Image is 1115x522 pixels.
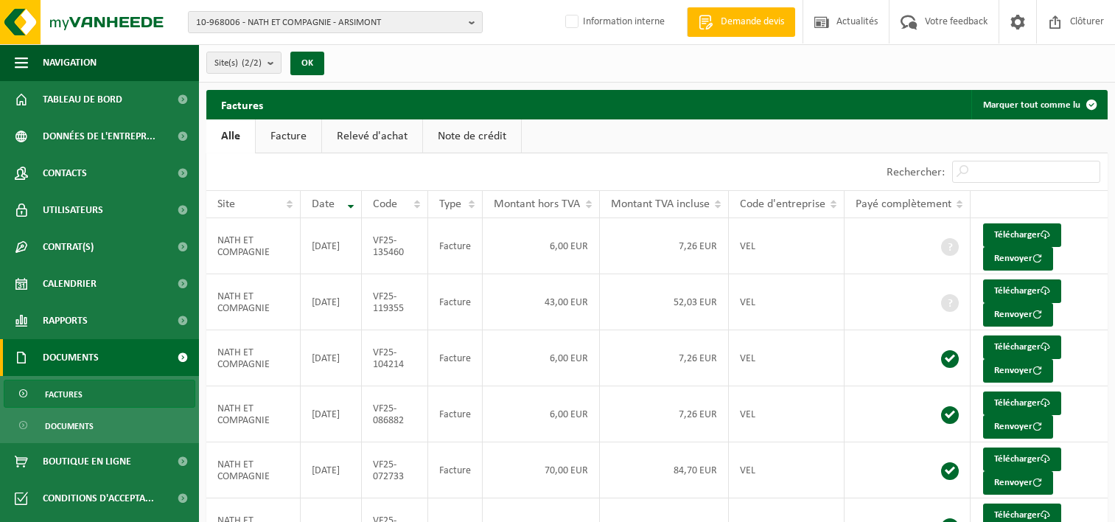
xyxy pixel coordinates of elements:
[483,442,600,498] td: 70,00 EUR
[483,330,600,386] td: 6,00 EUR
[206,442,301,498] td: NATH ET COMPAGNIE
[301,330,363,386] td: [DATE]
[483,386,600,442] td: 6,00 EUR
[362,274,428,330] td: VF25-119355
[206,274,301,330] td: NATH ET COMPAGNIE
[428,218,483,274] td: Facture
[256,119,321,153] a: Facture
[43,480,154,517] span: Conditions d'accepta...
[729,386,845,442] td: VEL
[217,198,235,210] span: Site
[188,11,483,33] button: 10-968006 - NATH ET COMPAGNIE - ARSIMONT
[290,52,324,75] button: OK
[600,218,729,274] td: 7,26 EUR
[983,415,1053,439] button: Renvoyer
[4,380,195,408] a: Factures
[43,302,88,339] span: Rapports
[983,335,1061,359] a: Télécharger
[483,274,600,330] td: 43,00 EUR
[43,81,122,118] span: Tableau de bord
[983,223,1061,247] a: Télécharger
[206,52,282,74] button: Site(s)(2/2)
[43,118,155,155] span: Données de l'entrepr...
[428,330,483,386] td: Facture
[428,442,483,498] td: Facture
[206,90,278,119] h2: Factures
[562,11,665,33] label: Information interne
[362,330,428,386] td: VF25-104214
[439,198,461,210] span: Type
[423,119,521,153] a: Note de crédit
[362,218,428,274] td: VF25-135460
[983,303,1053,327] button: Renvoyer
[483,218,600,274] td: 6,00 EUR
[43,229,94,265] span: Contrat(s)
[600,386,729,442] td: 7,26 EUR
[43,155,87,192] span: Contacts
[983,471,1053,495] button: Renvoyer
[43,265,97,302] span: Calendrier
[494,198,580,210] span: Montant hors TVA
[983,247,1053,271] button: Renvoyer
[729,218,845,274] td: VEL
[729,442,845,498] td: VEL
[983,359,1053,383] button: Renvoyer
[983,391,1061,415] a: Télécharger
[196,12,463,34] span: 10-968006 - NATH ET COMPAGNIE - ARSIMONT
[856,198,951,210] span: Payé complètement
[971,90,1106,119] button: Marquer tout comme lu
[43,443,131,480] span: Boutique en ligne
[206,119,255,153] a: Alle
[45,412,94,440] span: Documents
[717,15,788,29] span: Demande devis
[4,411,195,439] a: Documents
[428,386,483,442] td: Facture
[301,386,363,442] td: [DATE]
[301,218,363,274] td: [DATE]
[43,44,97,81] span: Navigation
[206,330,301,386] td: NATH ET COMPAGNIE
[214,52,262,74] span: Site(s)
[312,198,335,210] span: Date
[373,198,397,210] span: Code
[301,442,363,498] td: [DATE]
[983,448,1061,471] a: Télécharger
[983,279,1061,303] a: Télécharger
[687,7,795,37] a: Demande devis
[45,380,83,408] span: Factures
[729,330,845,386] td: VEL
[206,218,301,274] td: NATH ET COMPAGNIE
[322,119,422,153] a: Relevé d'achat
[600,274,729,330] td: 52,03 EUR
[729,274,845,330] td: VEL
[301,274,363,330] td: [DATE]
[887,167,945,178] label: Rechercher:
[740,198,825,210] span: Code d'entreprise
[43,192,103,229] span: Utilisateurs
[600,330,729,386] td: 7,26 EUR
[600,442,729,498] td: 84,70 EUR
[206,386,301,442] td: NATH ET COMPAGNIE
[43,339,99,376] span: Documents
[611,198,710,210] span: Montant TVA incluse
[428,274,483,330] td: Facture
[242,58,262,68] count: (2/2)
[362,386,428,442] td: VF25-086882
[362,442,428,498] td: VF25-072733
